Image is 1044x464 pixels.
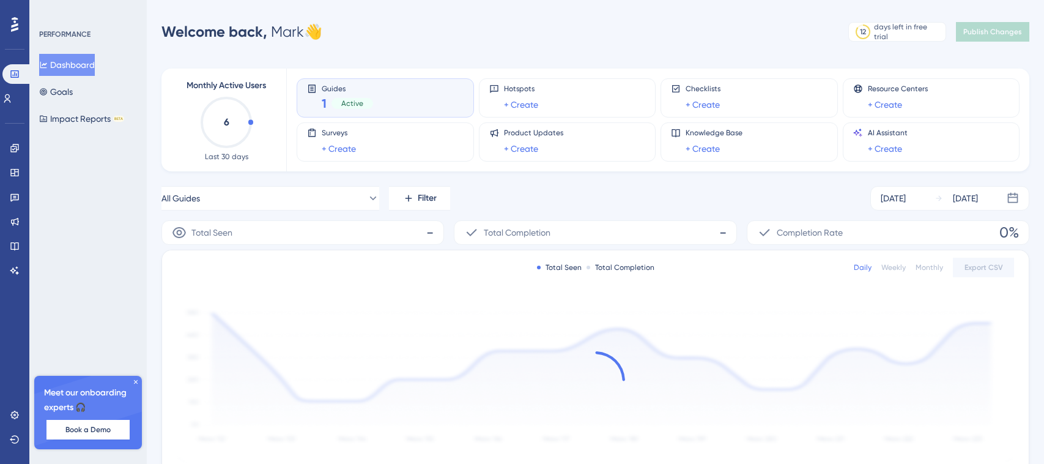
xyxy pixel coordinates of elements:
button: Export CSV [953,258,1014,277]
span: Guides [322,84,373,92]
a: + Create [868,141,902,156]
span: - [426,223,434,242]
button: Book a Demo [46,420,130,440]
span: Product Updates [504,128,563,138]
div: Monthly [916,263,943,272]
div: [DATE] [881,191,906,206]
span: Resource Centers [868,84,928,94]
div: Daily [854,263,872,272]
button: All Guides [161,186,379,211]
span: Welcome back, [161,23,267,40]
div: Mark 👋 [161,22,322,42]
span: Meet our onboarding experts 🎧 [44,386,132,415]
button: Goals [39,81,73,103]
a: + Create [686,97,720,112]
span: Book a Demo [65,425,111,435]
span: Completion Rate [777,225,843,240]
a: + Create [686,141,720,156]
span: Last 30 days [205,152,248,162]
span: Monthly Active Users [187,78,266,93]
span: Total Completion [484,225,550,240]
a: + Create [868,97,902,112]
button: Dashboard [39,54,95,76]
div: Total Completion [587,263,654,272]
span: All Guides [161,191,200,206]
span: AI Assistant [868,128,908,138]
div: [DATE] [953,191,978,206]
span: Total Seen [191,225,232,240]
button: Publish Changes [956,22,1029,42]
div: 12 [860,27,866,37]
div: Weekly [881,263,906,272]
text: 6 [224,116,229,128]
span: 1 [322,95,327,112]
a: + Create [504,141,538,156]
span: Knowledge Base [686,128,742,138]
div: Total Seen [537,263,582,272]
span: Hotspots [504,84,538,94]
span: 0% [999,223,1019,242]
span: Filter [418,191,437,206]
div: PERFORMANCE [39,29,91,39]
button: Filter [389,186,450,211]
a: + Create [322,141,356,156]
div: BETA [113,116,124,122]
span: Active [341,99,363,108]
span: Checklists [686,84,720,94]
span: Publish Changes [963,27,1022,37]
span: Export CSV [964,263,1003,272]
a: + Create [504,97,538,112]
div: days left in free trial [874,22,942,42]
span: Surveys [322,128,356,138]
button: Impact ReportsBETA [39,108,124,130]
span: - [719,223,727,242]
